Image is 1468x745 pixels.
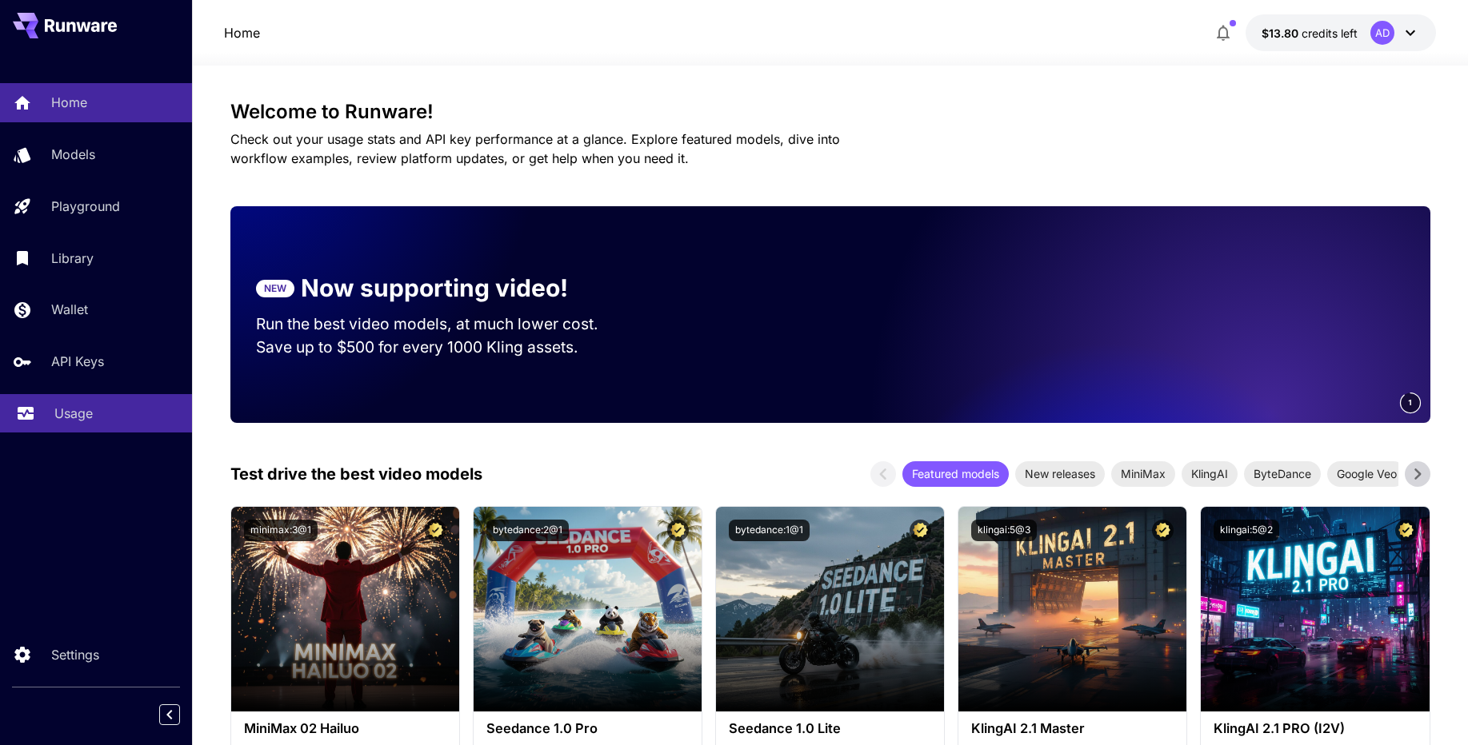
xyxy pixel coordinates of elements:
button: Certified Model – Vetted for best performance and includes a commercial license. [910,520,931,541]
span: Check out your usage stats and API key performance at a glance. Explore featured models, dive int... [230,131,840,166]
img: alt [231,507,459,711]
h3: MiniMax 02 Hailuo [244,721,446,736]
p: Test drive the best video models [230,462,482,486]
p: Wallet [51,300,88,319]
h3: Welcome to Runware! [230,101,1430,123]
div: New releases [1015,461,1105,487]
span: Google Veo [1327,465,1406,482]
span: 1 [1408,396,1413,408]
p: Save up to $500 for every 1000 Kling assets. [256,336,629,359]
p: Library [51,249,94,268]
button: Collapse sidebar [159,704,180,725]
nav: breadcrumb [224,23,260,42]
div: AD [1370,21,1394,45]
img: alt [716,507,944,711]
span: $13.80 [1262,26,1302,40]
span: ByteDance [1244,465,1321,482]
button: $13.80174AD [1246,14,1436,51]
span: credits left [1302,26,1358,40]
button: bytedance:1@1 [729,520,810,541]
div: MiniMax [1111,461,1175,487]
button: Certified Model – Vetted for best performance and includes a commercial license. [667,520,689,541]
h3: Seedance 1.0 Lite [729,721,931,736]
img: alt [958,507,1186,711]
div: Google Veo [1327,461,1406,487]
button: bytedance:2@1 [486,520,569,541]
img: alt [1201,507,1429,711]
button: minimax:3@1 [244,520,318,541]
p: Settings [51,645,99,664]
p: Now supporting video! [301,270,568,306]
button: Certified Model – Vetted for best performance and includes a commercial license. [425,520,446,541]
button: klingai:5@2 [1214,520,1279,541]
div: $13.80174 [1262,25,1358,42]
span: KlingAI [1182,465,1238,482]
p: API Keys [51,352,104,371]
img: alt [474,507,702,711]
p: Usage [54,404,93,423]
span: New releases [1015,465,1105,482]
button: klingai:5@3 [971,520,1037,541]
button: Certified Model – Vetted for best performance and includes a commercial license. [1395,520,1417,541]
div: Featured models [902,461,1009,487]
h3: KlingAI 2.1 Master [971,721,1174,736]
p: Playground [51,197,120,216]
h3: Seedance 1.0 Pro [486,721,689,736]
button: Certified Model – Vetted for best performance and includes a commercial license. [1152,520,1174,541]
div: Collapse sidebar [171,700,192,729]
a: Home [224,23,260,42]
span: MiniMax [1111,465,1175,482]
h3: KlingAI 2.1 PRO (I2V) [1214,721,1416,736]
span: Featured models [902,465,1009,482]
div: KlingAI [1182,461,1238,487]
p: Home [51,93,87,112]
p: NEW [264,281,286,296]
p: Run the best video models, at much lower cost. [256,313,629,336]
p: Models [51,145,95,164]
div: ByteDance [1244,461,1321,487]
